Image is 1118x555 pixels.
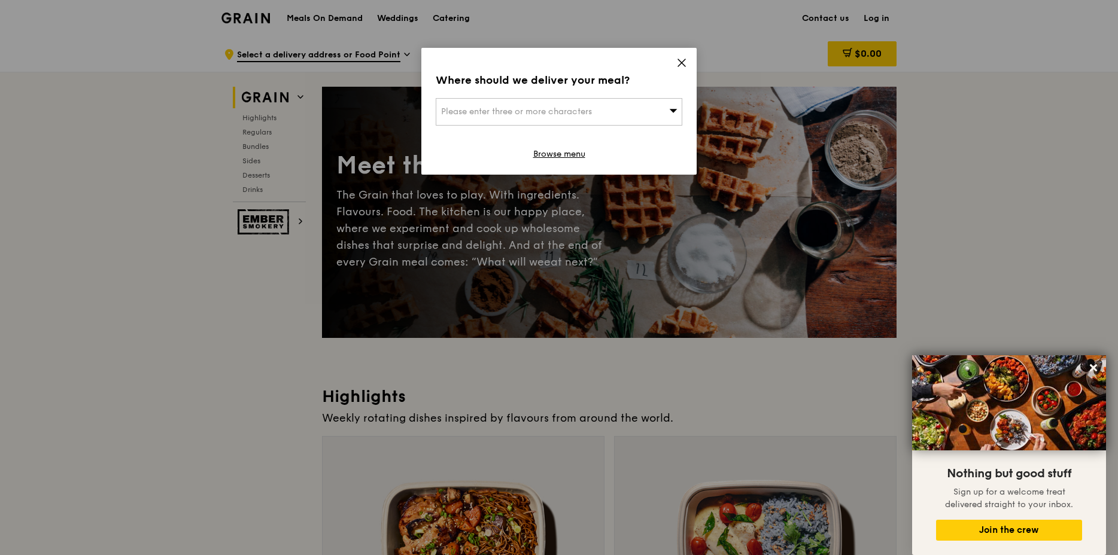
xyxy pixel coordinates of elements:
span: Please enter three or more characters [441,106,592,117]
button: Close [1084,358,1103,377]
span: Sign up for a welcome treat delivered straight to your inbox. [945,487,1073,510]
div: Where should we deliver your meal? [436,72,682,89]
button: Join the crew [936,520,1082,541]
span: Nothing but good stuff [947,466,1071,481]
img: DSC07876-Edit02-Large.jpeg [912,355,1106,450]
a: Browse menu [533,148,585,160]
